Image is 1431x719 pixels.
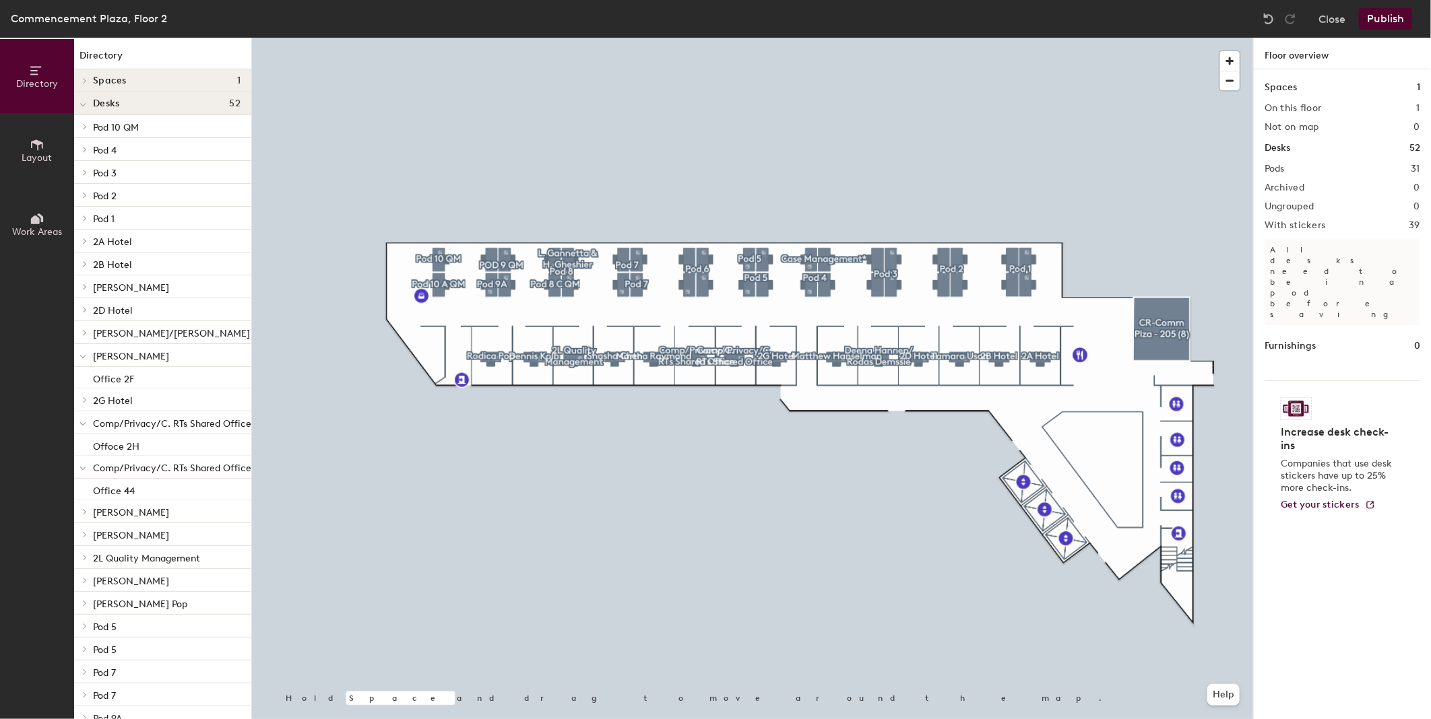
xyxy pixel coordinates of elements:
[93,122,139,133] span: Pod 10 QM
[1265,220,1326,231] h2: With stickers
[93,667,116,679] span: Pod 7
[22,152,53,164] span: Layout
[93,259,132,271] span: 2B Hotel
[93,395,133,407] span: 2G Hotel
[93,168,117,179] span: Pod 3
[93,463,251,474] span: Comp/Privacy/C. RTs Shared Office
[74,48,251,69] h1: Directory
[93,305,133,316] span: 2D Hotel
[93,644,117,656] span: Pod 5
[229,98,241,109] span: 52
[1414,201,1420,212] h2: 0
[1254,38,1431,69] h1: Floor overview
[93,553,200,564] span: 2L Quality Management
[1414,122,1420,133] h2: 0
[93,213,115,225] span: Pod 1
[93,191,117,202] span: Pod 2
[1409,220,1420,231] h2: 39
[1417,103,1420,114] h2: 1
[16,78,58,90] span: Directory
[1281,397,1312,420] img: Sticker logo
[93,418,251,430] span: Comp/Privacy/C. RTs Shared Office
[237,75,241,86] span: 1
[1281,425,1396,452] h4: Increase desk check-ins
[1265,339,1316,353] h1: Furnishings
[93,690,116,701] span: Pod 7
[93,598,187,610] span: [PERSON_NAME] Pop
[1409,141,1420,156] h1: 52
[1207,684,1240,706] button: Help
[1265,80,1297,95] h1: Spaces
[1265,201,1314,212] h2: Ungrouped
[1281,499,1360,510] span: Get your stickers
[1265,182,1304,193] h2: Archived
[1265,164,1285,174] h2: Pods
[93,370,134,385] p: Office 2F
[93,145,117,156] span: Pod 4
[11,10,167,27] div: Commencement Plaza, Floor 2
[93,98,119,109] span: Desks
[93,75,127,86] span: Spaces
[93,351,169,362] span: [PERSON_NAME]
[93,328,250,339] span: [PERSON_NAME]/[PERSON_NAME]
[93,481,135,497] p: Office 44
[1262,12,1275,26] img: Undo
[93,507,169,518] span: [PERSON_NAME]
[1411,164,1420,174] h2: 31
[93,530,169,541] span: [PERSON_NAME]
[1265,122,1319,133] h2: Not on map
[93,437,139,452] p: Offoce 2H
[93,576,169,587] span: [PERSON_NAME]
[93,621,117,633] span: Pod 5
[12,226,62,238] span: Work Areas
[1414,182,1420,193] h2: 0
[1281,458,1396,494] p: Companies that use desk stickers have up to 25% more check-ins.
[1414,339,1420,353] h1: 0
[93,282,169,294] span: [PERSON_NAME]
[1359,8,1412,30] button: Publish
[93,236,132,248] span: 2A Hotel
[1281,500,1376,511] a: Get your stickers
[1417,80,1420,95] h1: 1
[1265,103,1322,114] h2: On this floor
[1318,8,1345,30] button: Close
[1283,12,1297,26] img: Redo
[1265,239,1420,325] p: All desks need to be in a pod before saving
[1265,141,1290,156] h1: Desks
